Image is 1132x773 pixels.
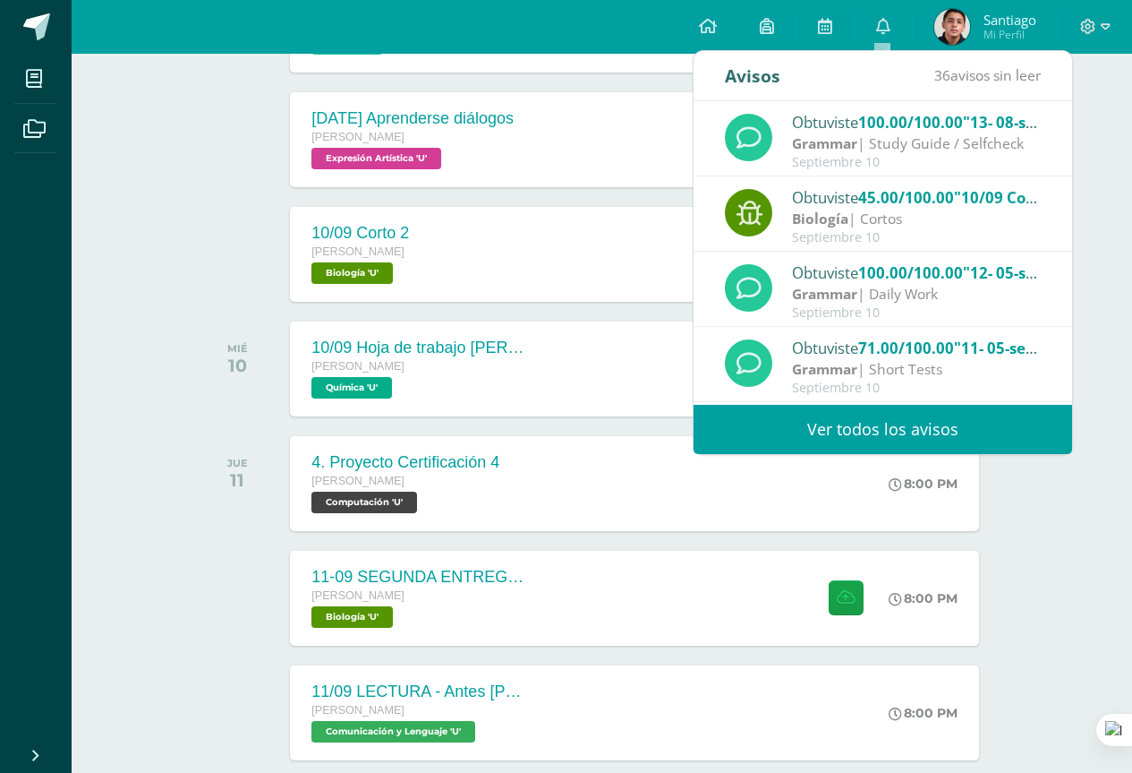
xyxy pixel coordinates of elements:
[889,705,958,721] div: 8:00 PM
[858,187,954,208] span: 45.00/100.00
[311,492,417,513] span: Computación 'U'
[311,453,499,472] div: 4. Proyecto Certificación 4
[983,11,1036,29] span: Santiago
[792,336,1041,359] div: Obtuviste en
[792,133,1041,154] div: | Study Guide / Selfcheck
[954,187,1068,208] span: "10/09 Corto 2"
[311,339,526,357] div: 10/09 Hoja de trabajo [PERSON_NAME] y cetonas
[227,355,248,376] div: 10
[227,342,248,355] div: MIÉ
[792,305,1041,321] div: Septiembre 10
[792,359,857,379] strong: Grammar
[889,476,958,492] div: 8:00 PM
[858,262,963,283] span: 100.00/100.00
[311,683,526,701] div: 11/09 LECTURA - Antes [PERSON_NAME]. [PERSON_NAME]. La descubridora del radio (Digital)
[889,590,958,606] div: 8:00 PM
[311,704,404,717] span: [PERSON_NAME]
[311,360,404,373] span: [PERSON_NAME]
[858,338,954,358] span: 71.00/100.00
[311,131,404,143] span: [PERSON_NAME]
[792,209,1041,229] div: | Cortos
[311,568,526,587] div: 11-09 SEGUNDA ENTREGA DE GUÍA
[792,185,1041,209] div: Obtuviste en
[858,112,963,133] span: 100.00/100.00
[725,51,780,100] div: Avisos
[792,284,857,304] strong: Grammar
[792,284,1041,305] div: | Daily Work
[311,262,393,284] span: Biología 'U'
[792,359,1041,380] div: | Short Tests
[983,27,1036,42] span: Mi Perfil
[227,469,248,491] div: 11
[311,245,404,258] span: [PERSON_NAME]
[792,155,1041,170] div: Septiembre 10
[227,457,248,469] div: JUE
[694,405,1072,454] a: Ver todos los avisos
[792,110,1041,133] div: Obtuviste en
[311,377,392,399] span: Química 'U'
[792,133,857,153] strong: Grammar
[792,209,848,228] strong: Biología
[311,606,393,628] span: Biología 'U'
[934,9,970,45] img: b81a375a2ba29ccfbe84947ecc58dfa2.png
[311,475,404,487] span: [PERSON_NAME]
[792,261,1041,284] div: Obtuviste en
[954,338,1125,358] span: "11- 05-sep DD Unit 20"
[311,589,404,602] span: [PERSON_NAME]
[311,109,514,128] div: [DATE] Aprenderse diálogos
[934,65,950,85] span: 36
[311,224,409,243] div: 10/09 Corto 2
[311,148,441,169] span: Expresión Artística 'U'
[792,381,1041,396] div: Septiembre 10
[934,65,1041,85] span: avisos sin leer
[792,230,1041,245] div: Septiembre 10
[311,721,475,743] span: Comunicación y Lenguaje 'U'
